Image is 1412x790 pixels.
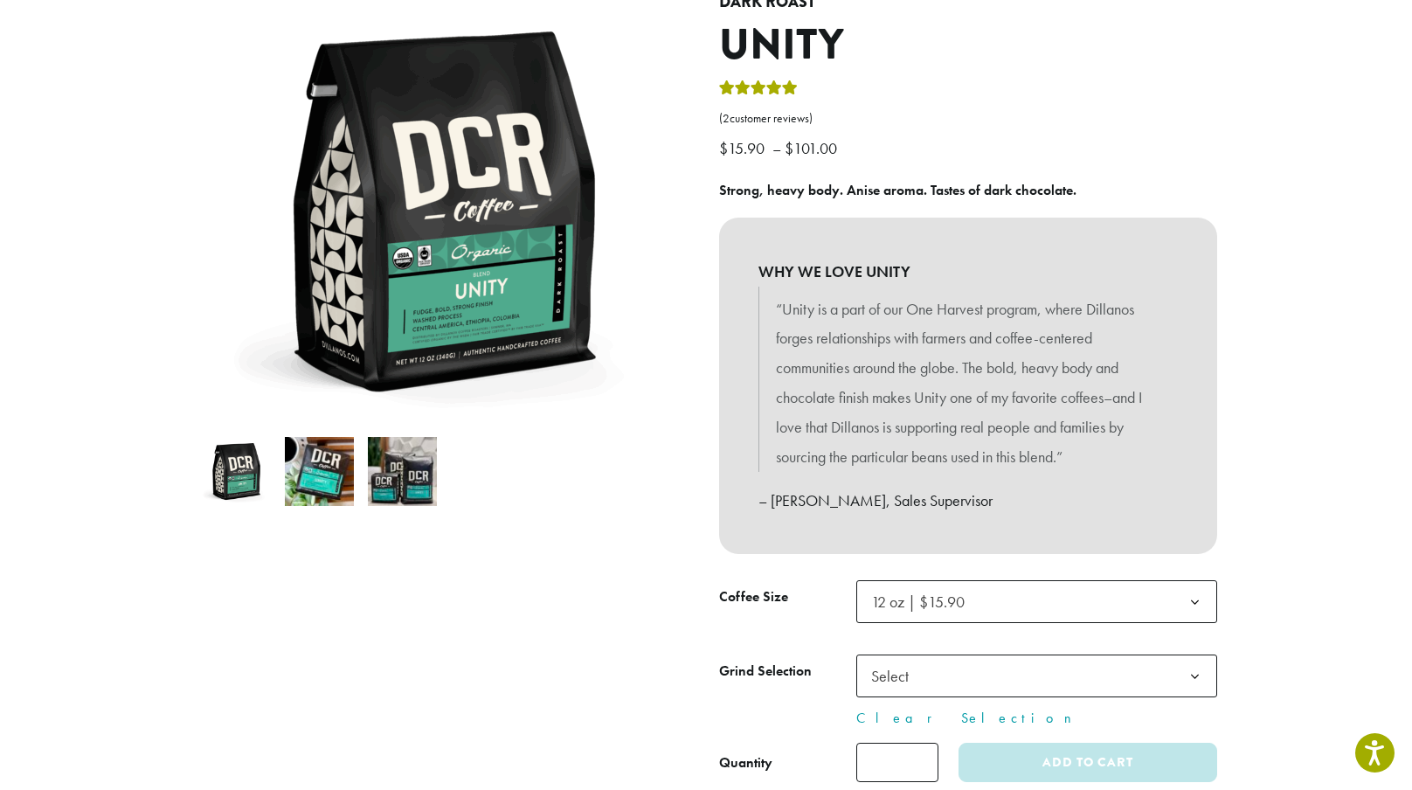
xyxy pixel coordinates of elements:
[719,138,769,158] bdi: 15.90
[719,752,772,773] div: Quantity
[785,138,793,158] span: $
[864,659,926,693] span: Select
[772,138,781,158] span: –
[856,655,1217,697] span: Select
[719,20,1217,71] h1: Unity
[864,585,982,619] span: 12 oz | $15.90
[368,437,437,506] img: Unity - Image 3
[959,743,1217,782] button: Add to cart
[856,708,1217,729] a: Clear Selection
[785,138,841,158] bdi: 101.00
[871,592,965,612] span: 12 oz | $15.90
[856,743,938,782] input: Product quantity
[776,295,1160,472] p: “Unity is a part of our One Harvest program, where Dillanos forges relationships with farmers and...
[758,257,1178,287] b: WHY WE LOVE UNITY
[856,580,1217,623] span: 12 oz | $15.90
[719,585,856,610] label: Coffee Size
[719,78,798,104] div: Rated 5.00 out of 5
[758,486,1178,516] p: – [PERSON_NAME], Sales Supervisor
[202,437,271,506] img: Unity
[723,111,730,126] span: 2
[719,110,1217,128] a: (2customer reviews)
[285,437,354,506] img: Unity - Image 2
[719,659,856,684] label: Grind Selection
[719,181,1076,199] b: Strong, heavy body. Anise aroma. Tastes of dark chocolate.
[719,138,728,158] span: $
